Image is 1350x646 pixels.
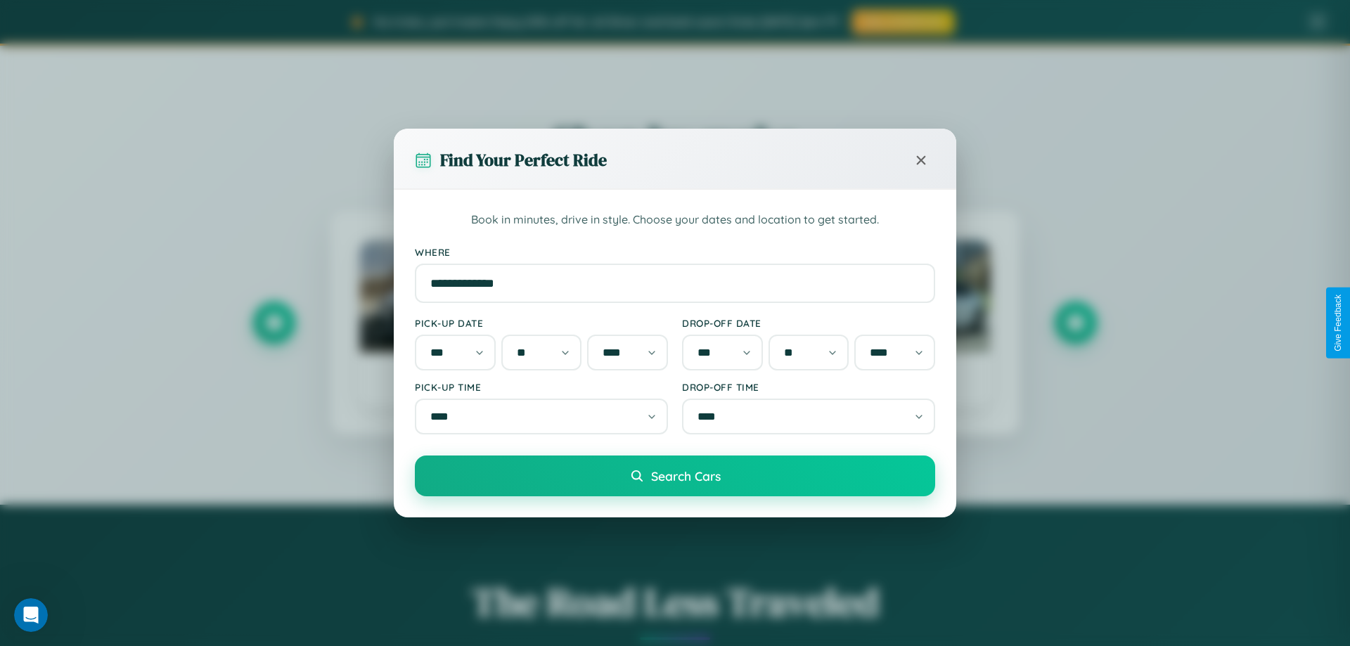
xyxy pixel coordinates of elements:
label: Where [415,246,935,258]
label: Drop-off Date [682,317,935,329]
label: Pick-up Date [415,317,668,329]
p: Book in minutes, drive in style. Choose your dates and location to get started. [415,211,935,229]
h3: Find Your Perfect Ride [440,148,607,172]
label: Drop-off Time [682,381,935,393]
label: Pick-up Time [415,381,668,393]
button: Search Cars [415,456,935,496]
span: Search Cars [651,468,721,484]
